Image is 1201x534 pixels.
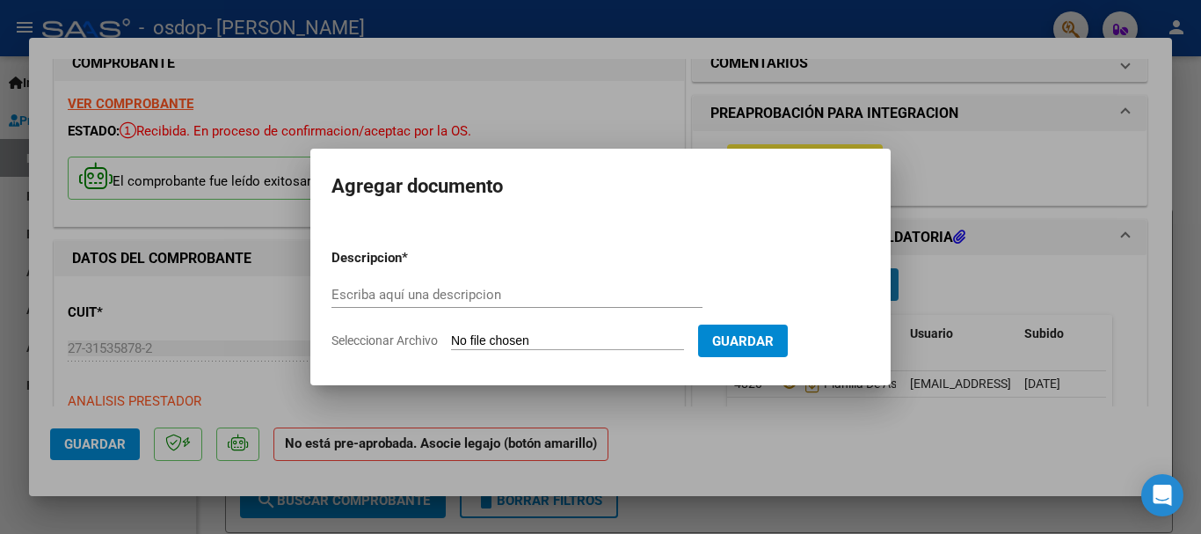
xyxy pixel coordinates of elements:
[698,325,788,357] button: Guardar
[331,333,438,347] span: Seleccionar Archivo
[712,333,774,349] span: Guardar
[1141,474,1183,516] div: Open Intercom Messenger
[331,248,493,268] p: Descripcion
[331,170,870,203] h2: Agregar documento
